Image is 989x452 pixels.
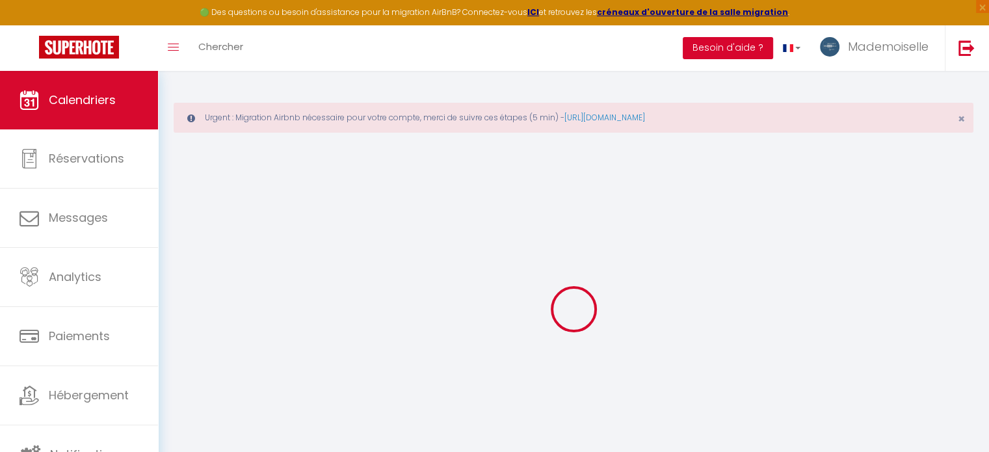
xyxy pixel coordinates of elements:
span: Chercher [198,40,243,53]
a: créneaux d'ouverture de la salle migration [597,7,788,18]
span: × [958,111,965,127]
button: Besoin d'aide ? [683,37,773,59]
a: [URL][DOMAIN_NAME] [564,112,645,123]
img: Super Booking [39,36,119,59]
a: Chercher [189,25,253,71]
img: ... [820,37,839,57]
a: ... Mademoiselle [810,25,945,71]
span: Analytics [49,269,101,285]
span: Hébergement [49,387,129,403]
span: Messages [49,209,108,226]
img: logout [958,40,975,56]
span: Paiements [49,328,110,344]
div: Urgent : Migration Airbnb nécessaire pour votre compte, merci de suivre ces étapes (5 min) - [174,103,973,133]
button: Ouvrir le widget de chat LiveChat [10,5,49,44]
a: ICI [527,7,539,18]
button: Close [958,113,965,125]
span: Mademoiselle [848,38,929,55]
span: Calendriers [49,92,116,108]
span: Réservations [49,150,124,166]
